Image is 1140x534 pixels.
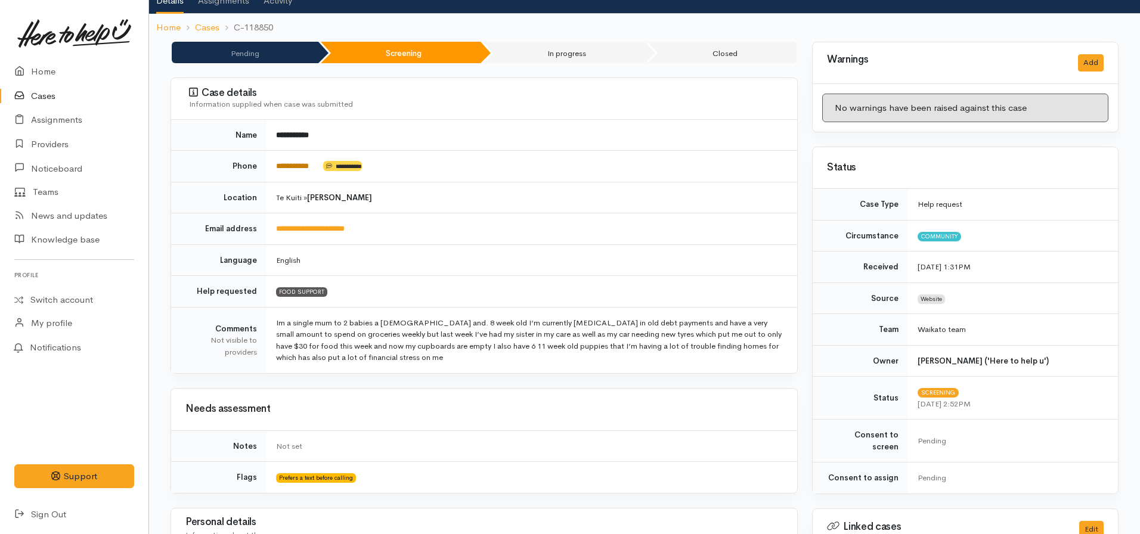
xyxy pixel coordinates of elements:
h3: Linked cases [827,521,1065,533]
b: [PERSON_NAME] ('Here to help u') [918,356,1049,366]
td: Team [813,314,908,346]
li: C-118850 [219,21,273,35]
span: Screening [918,388,959,398]
td: Owner [813,345,908,377]
h3: Case details [189,87,783,99]
span: Website [918,294,945,304]
td: Help request [908,189,1118,220]
li: Closed [648,42,797,63]
td: Circumstance [813,220,908,252]
td: English [267,244,797,276]
td: Help requested [171,276,267,308]
td: Language [171,244,267,276]
span: Waikato team [918,324,966,334]
td: Consent to screen [813,420,908,462]
nav: breadcrumb [149,14,1140,42]
td: Email address [171,213,267,245]
b: [PERSON_NAME] [307,193,372,203]
h3: Personal details [185,517,783,528]
li: In progress [483,42,646,63]
div: Not set [276,440,783,452]
div: Pending [918,472,1104,484]
div: Pending [918,435,1104,447]
td: Source [813,282,908,314]
h3: Needs assessment [185,403,783,415]
td: Case Type [813,189,908,220]
td: Flags [171,462,267,493]
a: Home [156,21,181,35]
td: Location [171,182,267,213]
span: FOOD SUPPORT [276,287,327,297]
td: Consent to assign [813,462,908,493]
li: Screening [321,42,481,63]
h3: Warnings [827,54,1064,66]
td: Notes [171,430,267,462]
li: Pending [172,42,318,63]
button: Add [1078,54,1104,72]
div: Information supplied when case was submitted [189,98,783,110]
td: Status [813,377,908,420]
td: Comments [171,307,267,373]
td: Received [813,252,908,283]
td: Name [171,120,267,151]
h3: Status [827,162,1104,173]
button: Support [14,464,134,489]
div: [DATE] 2:52PM [918,398,1104,410]
time: [DATE] 1:31PM [918,262,971,272]
div: No warnings have been raised against this case [822,94,1108,123]
a: Cases [195,21,219,35]
div: Not visible to providers [185,334,257,358]
span: Te Kuiti » [276,193,372,203]
span: Prefers a text before calling [276,473,356,483]
td: Phone [171,151,267,182]
h6: Profile [14,267,134,283]
td: Im a single mum to 2 babies a [DEMOGRAPHIC_DATA] and. 8 week old I’m currently [MEDICAL_DATA] in ... [267,307,797,373]
span: Community [918,232,961,241]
